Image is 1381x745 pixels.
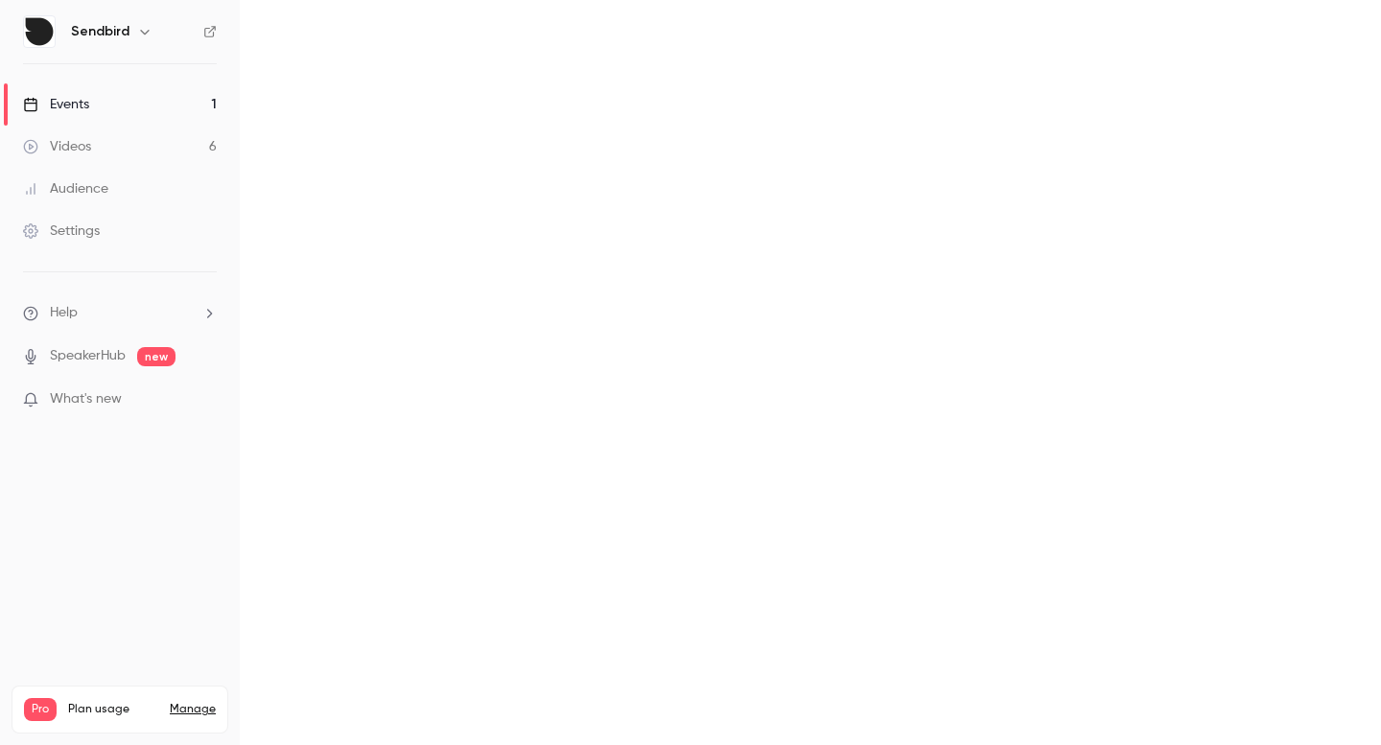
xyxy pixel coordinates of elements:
div: Audience [23,179,108,198]
iframe: Noticeable Trigger [194,391,217,408]
span: Pro [24,698,57,721]
span: new [137,347,176,366]
div: Settings [23,221,100,241]
span: Plan usage [68,702,158,717]
h6: Sendbird [71,22,129,41]
span: Help [50,303,78,323]
a: Manage [170,702,216,717]
a: SpeakerHub [50,346,126,366]
div: Videos [23,137,91,156]
li: help-dropdown-opener [23,303,217,323]
img: Sendbird [24,16,55,47]
span: What's new [50,389,122,409]
div: Events [23,95,89,114]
